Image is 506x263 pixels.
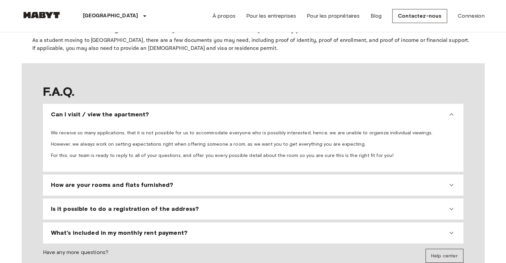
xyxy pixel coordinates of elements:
span: Have any more questions? [43,249,109,263]
a: Help center [425,249,463,263]
div: What's included in my monthly rent payment? [46,225,461,241]
span: Is it possible to do a registration of the address? [51,205,199,213]
a: Blog [370,12,382,20]
div: Can I visit / view the apartment? [46,106,461,122]
a: Pour les propriétaires [307,12,360,20]
p: As a student moving to [GEOGRAPHIC_DATA], there are a few documents you may need, including proof... [32,37,474,53]
span: F.A.Q. [43,84,463,98]
span: How are your rooms and flats furnished? [51,181,173,189]
a: Contactez-nous [392,9,447,23]
span: Can I visit / view the apartment? [51,110,149,118]
p: [GEOGRAPHIC_DATA] [83,12,138,20]
span: What's included in my monthly rent payment? [51,229,187,237]
div: How are your rooms and flats furnished? [46,177,461,193]
p: For this, our team is ready to reply to all of your questions, and offer you every possible detai... [51,152,455,159]
img: Habyt [22,12,62,18]
a: Connexion [458,12,484,20]
div: Is it possible to do a registration of the address? [46,201,461,217]
p: However, we always work on setting expectations right when offering someone a room, as we want yo... [51,141,455,148]
a: Pour les entreprises [246,12,296,20]
p: We receive so many applications, that it is not possible for us to accommodate everyone who is po... [51,130,455,136]
a: À propos [213,12,236,20]
span: Help center [431,253,458,259]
